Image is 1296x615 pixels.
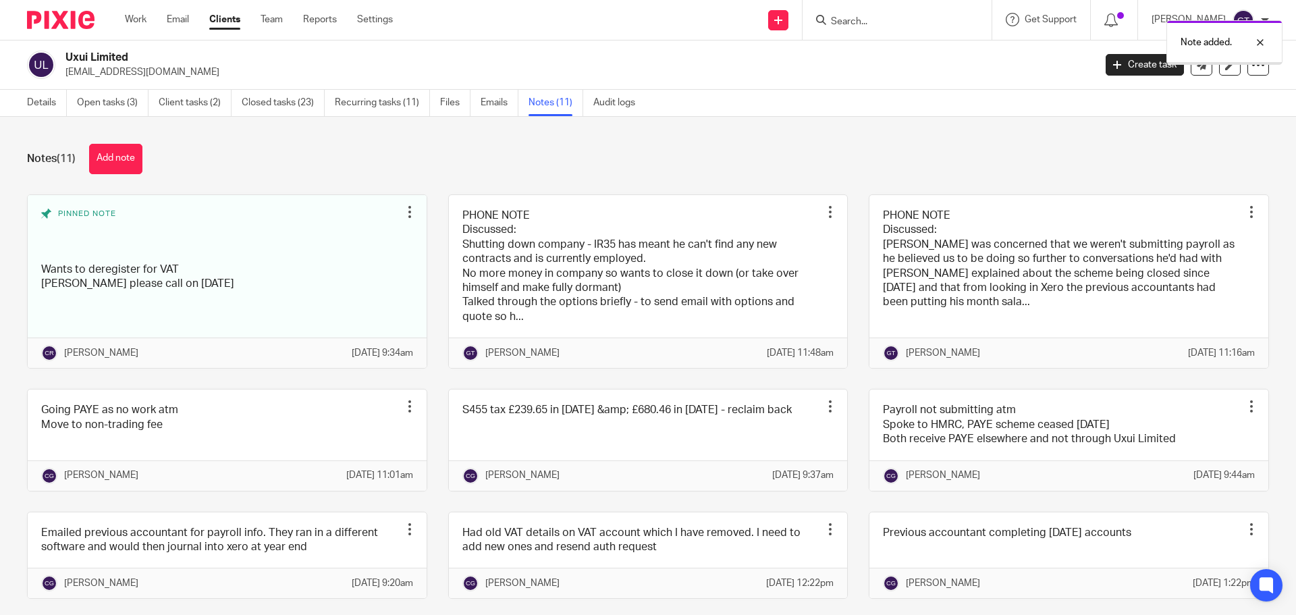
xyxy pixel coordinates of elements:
p: [DATE] 9:34am [352,346,413,360]
a: Closed tasks (23) [242,90,325,116]
a: Recurring tasks (11) [335,90,430,116]
p: [DATE] 12:22pm [766,577,834,590]
a: Open tasks (3) [77,90,148,116]
img: svg%3E [27,51,55,79]
a: Emails [481,90,518,116]
p: Note added. [1181,36,1232,49]
p: [PERSON_NAME] [906,469,980,482]
a: Create task [1106,54,1184,76]
p: [DATE] 11:16am [1188,346,1255,360]
a: Email [167,13,189,26]
p: [DATE] 9:44am [1193,469,1255,482]
img: svg%3E [883,468,899,484]
img: svg%3E [41,575,57,591]
span: (11) [57,153,76,164]
p: [DATE] 1:22pm [1193,577,1255,590]
a: Reports [303,13,337,26]
p: [DATE] 11:48am [767,346,834,360]
p: [PERSON_NAME] [485,577,560,590]
h1: Notes [27,152,76,166]
img: svg%3E [462,345,479,361]
p: [DATE] 9:37am [772,469,834,482]
a: Files [440,90,470,116]
a: Audit logs [593,90,645,116]
p: [DATE] 11:01am [346,469,413,482]
p: [DATE] 9:20am [352,577,413,590]
p: [PERSON_NAME] [485,346,560,360]
img: svg%3E [883,575,899,591]
p: [PERSON_NAME] [64,346,138,360]
p: [PERSON_NAME] [64,577,138,590]
h2: Uxui Limited [65,51,882,65]
img: Pixie [27,11,94,29]
img: svg%3E [883,345,899,361]
p: [PERSON_NAME] [64,469,138,482]
p: [PERSON_NAME] [906,577,980,590]
div: Pinned note [41,209,400,252]
button: Add note [89,144,142,174]
a: Work [125,13,146,26]
p: [EMAIL_ADDRESS][DOMAIN_NAME] [65,65,1085,79]
a: Clients [209,13,240,26]
img: svg%3E [462,468,479,484]
a: Details [27,90,67,116]
p: [PERSON_NAME] [485,469,560,482]
a: Team [261,13,283,26]
p: [PERSON_NAME] [906,346,980,360]
img: svg%3E [41,345,57,361]
a: Client tasks (2) [159,90,232,116]
img: svg%3E [462,575,479,591]
a: Settings [357,13,393,26]
img: svg%3E [41,468,57,484]
img: svg%3E [1233,9,1254,31]
a: Notes (11) [529,90,583,116]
